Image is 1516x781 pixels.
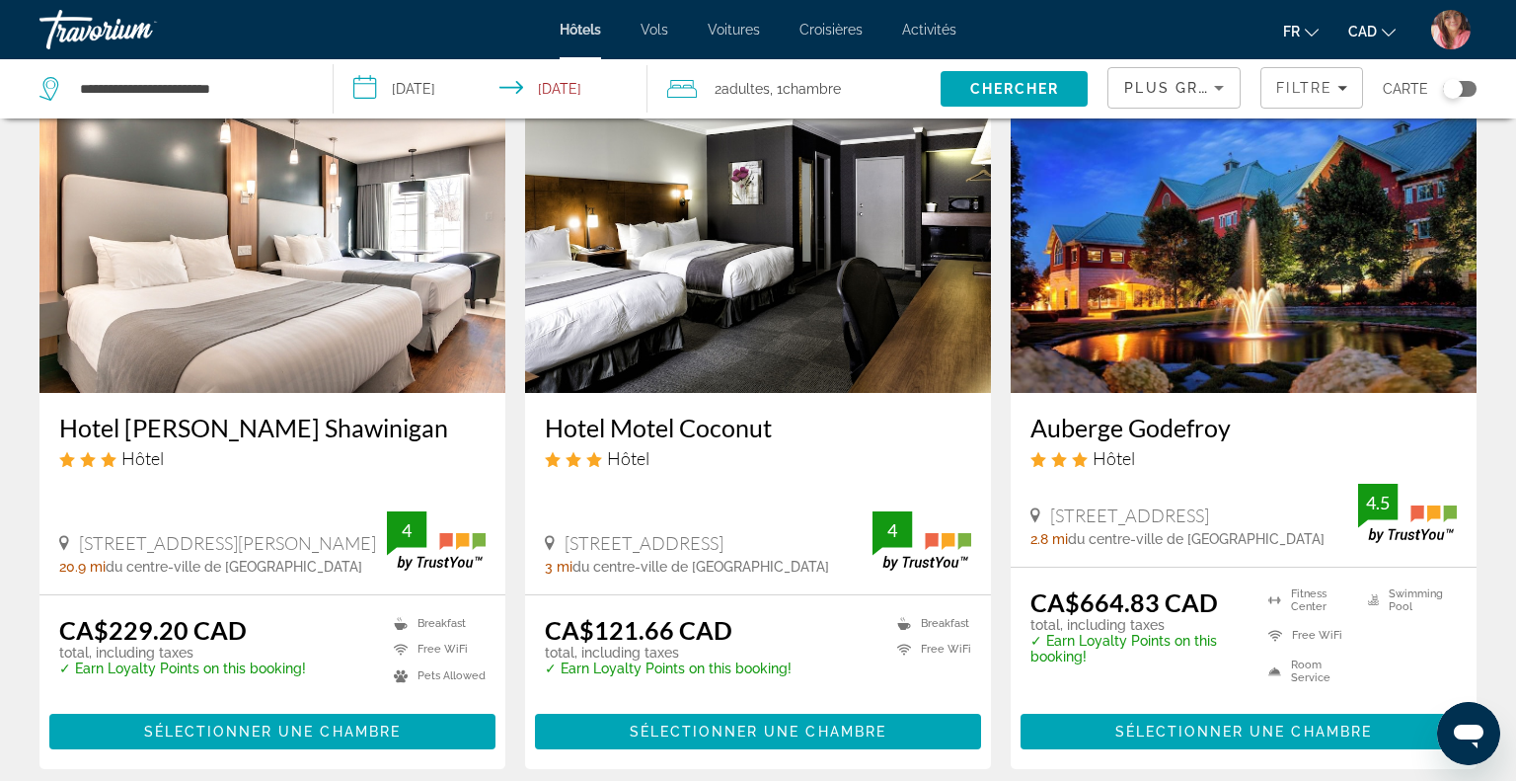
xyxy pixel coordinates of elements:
span: du centre-ville de [GEOGRAPHIC_DATA] [572,559,829,575]
a: Sélectionner une chambre [1021,718,1467,740]
img: Hotel Marineau Shawinigan [39,77,505,393]
p: total, including taxes [545,645,792,661]
span: du centre-ville de [GEOGRAPHIC_DATA] [1068,531,1325,547]
span: Sélectionner une chambre [630,724,886,740]
div: 4 [872,518,912,542]
li: Free WiFi [887,642,971,659]
span: Hôtel [607,447,649,469]
span: [STREET_ADDRESS][PERSON_NAME] [79,532,376,554]
button: Change language [1283,17,1319,45]
div: 3 star Hotel [59,447,486,469]
span: [STREET_ADDRESS] [565,532,723,554]
li: Fitness Center [1258,587,1357,613]
img: User image [1431,10,1471,49]
a: Sélectionner une chambre [49,718,495,740]
button: User Menu [1425,9,1477,50]
a: Hotel [PERSON_NAME] Shawinigan [59,413,486,442]
img: TrustYou guest rating badge [1358,484,1457,542]
iframe: Bouton de lancement de la fenêtre de messagerie [1437,702,1500,765]
button: Sélectionner une chambre [49,714,495,749]
span: Chambre [783,81,841,97]
li: Room Service [1258,659,1357,684]
span: 2 [715,75,770,103]
a: Travorium [39,4,237,55]
a: Hôtels [560,22,601,38]
img: Auberge Godefroy [1011,77,1477,393]
li: Free WiFi [1258,623,1357,649]
span: fr [1283,24,1300,39]
span: 3 mi [545,559,572,575]
button: Sélectionner une chambre [535,714,981,749]
span: Sélectionner une chambre [1115,724,1372,740]
img: TrustYou guest rating badge [872,511,971,570]
input: Search hotel destination [78,74,303,104]
span: Filtre [1276,80,1332,96]
a: Hotel Motel Coconut [545,413,971,442]
p: ✓ Earn Loyalty Points on this booking! [1030,633,1244,664]
a: Vols [641,22,668,38]
ins: CA$229.20 CAD [59,615,247,645]
span: Plus grandes économies [1124,80,1360,96]
p: total, including taxes [1030,617,1244,633]
a: Croisières [799,22,863,38]
span: Carte [1383,75,1428,103]
button: Toggle map [1428,80,1477,98]
span: Chercher [970,81,1060,97]
a: Sélectionner une chambre [535,718,981,740]
mat-select: Sort by [1124,76,1224,100]
span: du centre-ville de [GEOGRAPHIC_DATA] [106,559,362,575]
li: Pets Allowed [384,667,486,684]
ins: CA$121.66 CAD [545,615,732,645]
p: ✓ Earn Loyalty Points on this booking! [59,661,306,676]
span: , 1 [770,75,841,103]
li: Breakfast [384,615,486,632]
span: CAD [1348,24,1377,39]
span: 20.9 mi [59,559,106,575]
button: Filters [1260,67,1363,109]
span: 2.8 mi [1030,531,1068,547]
img: Hotel Motel Coconut [525,77,991,393]
a: Voitures [708,22,760,38]
p: ✓ Earn Loyalty Points on this booking! [545,661,792,676]
button: Change currency [1348,17,1396,45]
span: Hôtel [121,447,164,469]
span: Adultes [721,81,770,97]
div: 3 star Hotel [545,447,971,469]
li: Breakfast [887,615,971,632]
div: 4 [387,518,426,542]
a: Activités [902,22,956,38]
img: TrustYou guest rating badge [387,511,486,570]
div: 4.5 [1358,491,1398,514]
a: Auberge Godefroy [1030,413,1457,442]
button: Search [941,71,1088,107]
span: Sélectionner une chambre [144,724,401,740]
ins: CA$664.83 CAD [1030,587,1218,617]
button: Travelers: 2 adults, 0 children [647,59,942,118]
p: total, including taxes [59,645,306,661]
button: Sélectionner une chambre [1021,714,1467,749]
li: Swimming Pool [1358,587,1457,613]
span: [STREET_ADDRESS] [1050,505,1209,526]
button: Select check in and out date [334,59,647,118]
span: Hôtel [1093,447,1135,469]
div: 3 star Hotel [1030,447,1457,469]
li: Free WiFi [384,642,486,659]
